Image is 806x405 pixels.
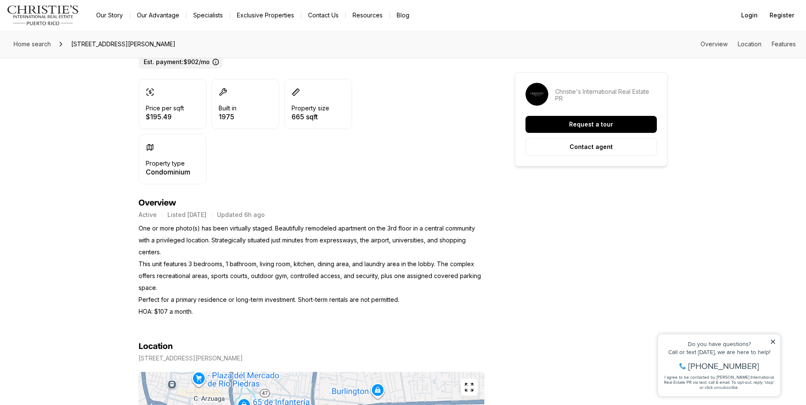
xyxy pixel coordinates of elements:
[139,341,173,352] h4: Location
[570,143,613,150] p: Contact agent
[700,41,796,48] nav: Page section menu
[146,160,185,167] p: Property type
[741,12,758,19] span: Login
[569,121,613,128] p: Request a tour
[770,12,794,19] span: Register
[301,9,345,21] button: Contact Us
[11,52,121,68] span: I agree to be contacted by [PERSON_NAME] International Real Estate PR via text, call & email. To ...
[167,211,206,218] p: Listed [DATE]
[555,88,657,102] p: Christie's International Real Estate PR
[139,55,222,69] label: Est. payment: $902/mo
[292,113,329,120] p: 665 sqft
[390,9,416,21] a: Blog
[219,113,236,120] p: 1975
[346,9,389,21] a: Resources
[139,222,484,318] p: One or more photo(s) has been virtually staged. Beautifully remodeled apartment on the 3rd floor ...
[139,355,243,362] p: [STREET_ADDRESS][PERSON_NAME]
[186,9,230,21] a: Specialists
[9,27,122,33] div: Call or text [DATE], we are here to help!
[146,105,184,112] p: Price per sqft
[736,7,763,24] button: Login
[217,211,265,218] p: Updated 6h ago
[89,9,130,21] a: Our Story
[525,116,657,133] button: Request a tour
[219,105,236,112] p: Built in
[764,7,799,24] button: Register
[9,19,122,25] div: Do you have questions?
[7,5,79,25] img: logo
[700,40,728,48] a: Skip to: Overview
[738,40,762,48] a: Skip to: Location
[292,105,329,112] p: Property size
[525,138,657,156] button: Contact agent
[139,211,157,218] p: Active
[10,37,54,51] a: Home search
[146,113,184,120] p: $195.49
[230,9,301,21] a: Exclusive Properties
[130,9,186,21] a: Our Advantage
[139,198,484,208] h4: Overview
[68,37,179,51] span: [STREET_ADDRESS][PERSON_NAME]
[14,40,51,48] span: Home search
[35,40,106,48] span: [PHONE_NUMBER]
[146,169,190,175] p: Condominium
[772,40,796,48] a: Skip to: Features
